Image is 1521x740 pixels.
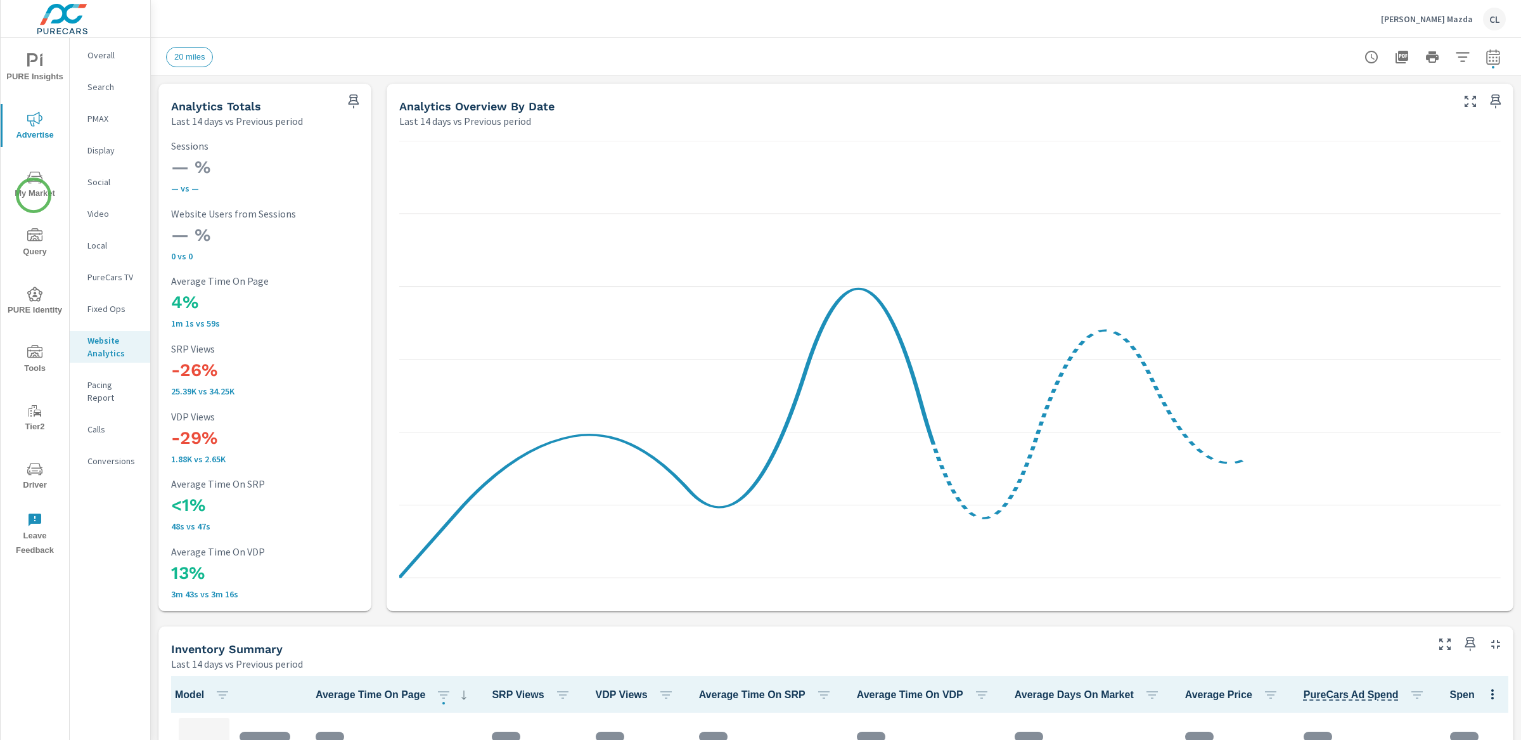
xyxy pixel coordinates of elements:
h3: <1% [171,495,359,516]
button: "Export Report to PDF" [1389,44,1415,70]
p: PMAX [87,112,140,125]
p: Average Time On Page [171,275,359,287]
div: CL [1483,8,1506,30]
button: Select Date Range [1480,44,1506,70]
p: [PERSON_NAME] Mazda [1381,13,1473,25]
button: Apply Filters [1450,44,1475,70]
h3: 13% [171,562,359,584]
span: Average Price [1185,687,1283,703]
p: Overall [87,49,140,62]
p: 1m 1s vs 59s [171,318,359,328]
p: Average Time On SRP [171,478,359,490]
div: Social [70,172,150,191]
div: Pacing Report [70,375,150,407]
div: nav menu [1,38,69,563]
div: PMAX [70,109,150,128]
span: Tools [4,345,65,376]
p: Website Analytics [87,334,140,360]
div: Calls [70,420,150,439]
p: Search [87,81,140,93]
button: Print Report [1420,44,1445,70]
h3: 4% [171,292,359,313]
p: Social [87,176,140,188]
p: Video [87,207,140,220]
p: 48s vs 47s [171,521,359,531]
span: Average Time On SRP [699,687,837,703]
p: 1,882 vs 2,646 [171,454,359,464]
span: Average Time On VDP [857,687,994,703]
span: Leave Feedback [4,512,65,558]
p: Sessions [171,140,359,152]
span: Save this to your personalized report [1460,634,1480,654]
span: 20 miles [167,52,212,62]
div: PureCars TV [70,268,150,287]
span: Model [175,687,235,703]
p: VDP Views [171,411,359,422]
p: Local [87,239,140,252]
span: VDP Views [596,687,679,703]
p: Average Time On VDP [171,546,359,557]
p: SRP Views [171,343,359,354]
p: Last 14 days vs Previous period [171,114,303,129]
span: Save this to your personalized report [343,91,364,112]
span: Driver [4,462,65,493]
div: Fixed Ops [70,299,150,318]
p: — vs — [171,183,359,193]
p: Last 14 days vs Previous period [399,114,531,129]
p: Display [87,144,140,157]
button: Make Fullscreen [1460,91,1480,112]
span: Total cost of media for all PureCars channels for the selected dealership group over the selected... [1304,687,1399,703]
p: Last 14 days vs Previous period [171,656,303,672]
p: 0 vs 0 [171,251,359,261]
span: PURE Identity [4,287,65,318]
p: Fixed Ops [87,302,140,315]
span: Average Time On Page [316,687,472,703]
span: My Market [4,170,65,201]
span: PureCars Ad Spend [1304,687,1430,703]
span: PURE Insights [4,53,65,84]
p: Calls [87,423,140,436]
h3: -26% [171,360,359,381]
p: 25,386 vs 34,245 [171,386,359,396]
p: Pacing Report [87,379,140,404]
button: Minimize Widget [1486,634,1506,654]
button: Make Fullscreen [1435,634,1455,654]
div: Search [70,77,150,96]
h3: — % [171,224,359,246]
p: 3m 43s vs 3m 16s [171,589,359,599]
span: Advertise [4,112,65,143]
span: Average Days On Market [1015,687,1165,703]
p: Conversions [87,455,140,467]
h5: Analytics Totals [171,100,261,113]
h3: -29% [171,427,359,449]
div: Video [70,204,150,223]
span: Save this to your personalized report [1486,91,1506,112]
h5: Analytics Overview By Date [399,100,555,113]
span: Query [4,228,65,259]
div: Website Analytics [70,331,150,363]
span: Tier2 [4,403,65,434]
h5: Inventory Summary [171,642,283,656]
p: PureCars TV [87,271,140,283]
p: Website Users from Sessions [171,208,359,219]
span: SRP Views [492,687,575,703]
div: Overall [70,46,150,65]
h3: — % [171,157,359,178]
div: Conversions [70,451,150,471]
div: Display [70,141,150,160]
div: Local [70,236,150,255]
